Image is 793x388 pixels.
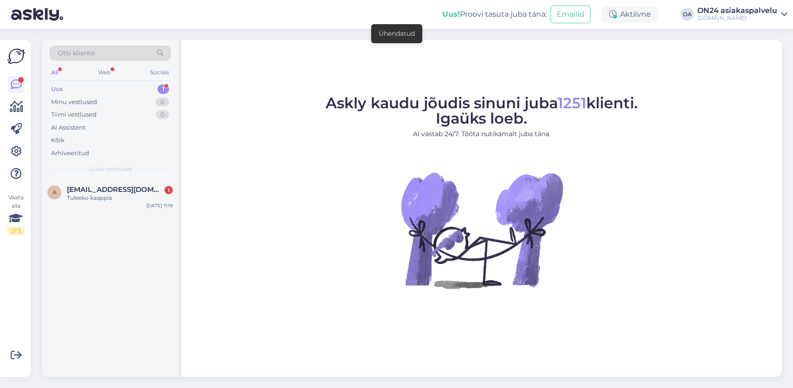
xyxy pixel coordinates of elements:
[442,9,547,20] div: Proovi tasuta juba täna:
[7,47,25,65] img: Askly Logo
[379,29,415,39] div: Ühendatud
[326,94,638,127] span: Askly kaudu jõudis sinuni juba klienti. Igaüks loeb.
[602,6,658,23] div: Aktiivne
[7,227,24,235] div: 2 / 3
[51,136,65,145] div: Kõik
[697,14,777,22] div: [DOMAIN_NAME]
[557,94,586,112] span: 1251
[156,98,169,107] div: 0
[67,185,164,194] span: Ahovilat@gmail.com
[89,165,132,173] span: Uued vestlused
[164,186,173,194] div: 1
[7,193,24,235] div: Vaata siia
[697,7,787,22] a: ON24 asiakaspalvelu[DOMAIN_NAME]
[58,48,95,58] span: Otsi kliente
[51,123,85,132] div: AI Assistent
[49,66,60,79] div: All
[442,10,460,19] b: Uus!
[96,66,112,79] div: Web
[146,202,173,209] div: [DATE] 11:19
[148,66,171,79] div: Socials
[51,85,63,94] div: Uus
[551,6,590,23] button: Emailid
[51,110,97,119] div: Tiimi vestlused
[398,146,565,314] img: No Chat active
[51,149,89,158] div: Arhiveeritud
[681,8,694,21] div: OA
[326,129,638,139] p: AI vastab 24/7. Tööta nutikamalt juba täna.
[697,7,777,14] div: ON24 asiakaspalvelu
[51,98,97,107] div: Minu vestlused
[52,189,57,196] span: A
[156,110,169,119] div: 0
[67,194,173,202] div: Tuleeko kaappia
[157,85,169,94] div: 1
